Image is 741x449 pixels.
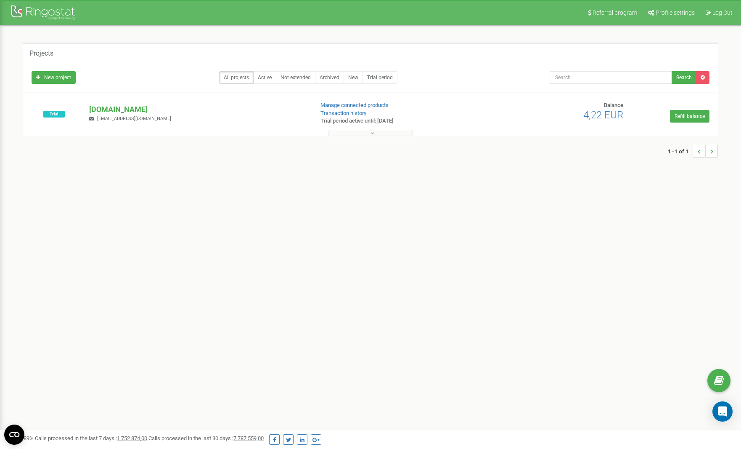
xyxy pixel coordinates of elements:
span: Balance [604,102,623,108]
a: All projects [219,71,254,84]
a: Refill balance [670,110,709,123]
a: New project [32,71,76,84]
button: Search [672,71,696,84]
span: Log Out [712,9,733,16]
u: 1 752 874,00 [117,435,147,441]
h5: Projects [29,50,53,57]
div: Open Intercom Messenger [712,401,733,422]
input: Search [550,71,672,84]
a: Not extended [276,71,315,84]
a: Archived [315,71,344,84]
a: Transaction history [320,110,366,116]
span: Referral program [593,9,637,16]
a: Manage connected products [320,102,389,108]
span: Calls processed in the last 30 days : [148,435,264,441]
p: Trial period active until: [DATE] [320,117,481,125]
span: 4,22 EUR [583,109,623,121]
a: New [344,71,363,84]
p: [DOMAIN_NAME] [89,104,307,115]
nav: ... [668,136,718,166]
a: Trial period [363,71,397,84]
button: Open CMP widget [4,425,24,445]
span: Calls processed in the last 7 days : [35,435,147,441]
a: Active [253,71,276,84]
span: [EMAIL_ADDRESS][DOMAIN_NAME] [97,116,171,121]
u: 7 787 559,00 [233,435,264,441]
span: 1 - 1 of 1 [668,145,693,158]
span: Trial [43,111,65,118]
span: Profile settings [656,9,695,16]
